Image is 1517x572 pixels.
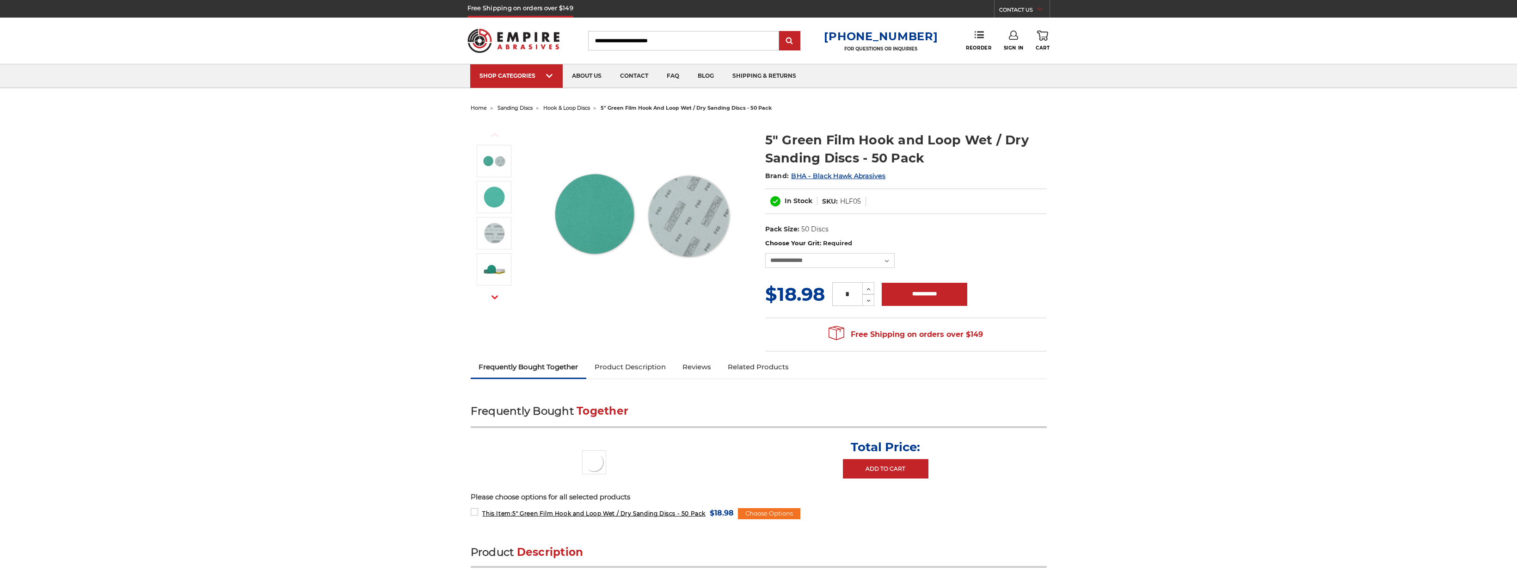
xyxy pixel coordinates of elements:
a: Product Description [586,357,674,377]
small: Required [823,239,852,247]
img: BHA bulk pack box with 50 5-inch green film hook and loop sanding discs p120 grit [483,258,506,281]
a: Related Products [719,357,797,377]
a: shipping & returns [723,64,805,88]
span: $18.98 [710,507,734,519]
span: Cart [1036,45,1050,51]
span: Reorder [966,45,991,51]
a: BHA - Black Hawk Abrasives [791,172,885,180]
p: Please choose options for all selected products [471,492,1047,503]
p: Total Price: [851,440,920,454]
h1: 5" Green Film Hook and Loop Wet / Dry Sanding Discs - 50 Pack [765,131,1047,167]
a: hook & loop discs [543,105,590,111]
dd: HLF05 [840,197,861,206]
a: Reorder [966,31,991,50]
dt: SKU: [822,197,838,206]
label: Choose Your Grit: [765,239,1047,248]
img: Side-by-side 5-inch green film hook and loop sanding disc p60 grit and loop back [483,149,506,173]
span: Product [471,546,514,559]
span: Free Shipping on orders over $149 [829,325,983,344]
span: Frequently Bought [471,404,574,417]
dt: Pack Size: [765,224,799,234]
a: [PHONE_NUMBER] [824,30,938,43]
span: 5" Green Film Hook and Loop Wet / Dry Sanding Discs - 50 Pack [482,510,706,517]
a: CONTACT US [999,5,1050,18]
span: Sign In [1004,45,1024,51]
a: Reviews [674,357,719,377]
div: Choose Options [738,508,800,519]
img: Side-by-side 5-inch green film hook and loop sanding disc p60 grit and loop back [582,450,606,474]
span: 5" green film hook and loop wet / dry sanding discs - 50 pack [601,105,772,111]
span: $18.98 [765,283,825,305]
img: Empire Abrasives [467,23,560,59]
dd: 50 Discs [801,224,829,234]
a: sanding discs [497,105,533,111]
strong: This Item: [482,510,512,517]
img: 5-inch hook and loop backing detail on green film disc for sanding on stainless steel, automotive... [483,222,506,245]
a: Add to Cart [843,459,928,479]
div: SHOP CATEGORIES [479,72,553,79]
a: Cart [1036,31,1050,51]
img: 5-inch 60-grit green film abrasive polyester film hook and loop sanding disc for welding, metalwo... [483,186,506,209]
span: In Stock [785,197,812,205]
button: Next [484,287,506,307]
span: Description [517,546,583,559]
button: Previous [484,125,506,145]
p: FOR QUESTIONS OR INQUIRIES [824,46,938,52]
a: faq [657,64,688,88]
a: blog [688,64,723,88]
a: Frequently Bought Together [471,357,587,377]
span: Together [577,404,628,417]
span: Brand: [765,172,789,180]
a: contact [611,64,657,88]
input: Submit [780,32,799,50]
a: home [471,105,487,111]
img: Side-by-side 5-inch green film hook and loop sanding disc p60 grit and loop back [550,121,735,306]
a: about us [563,64,611,88]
